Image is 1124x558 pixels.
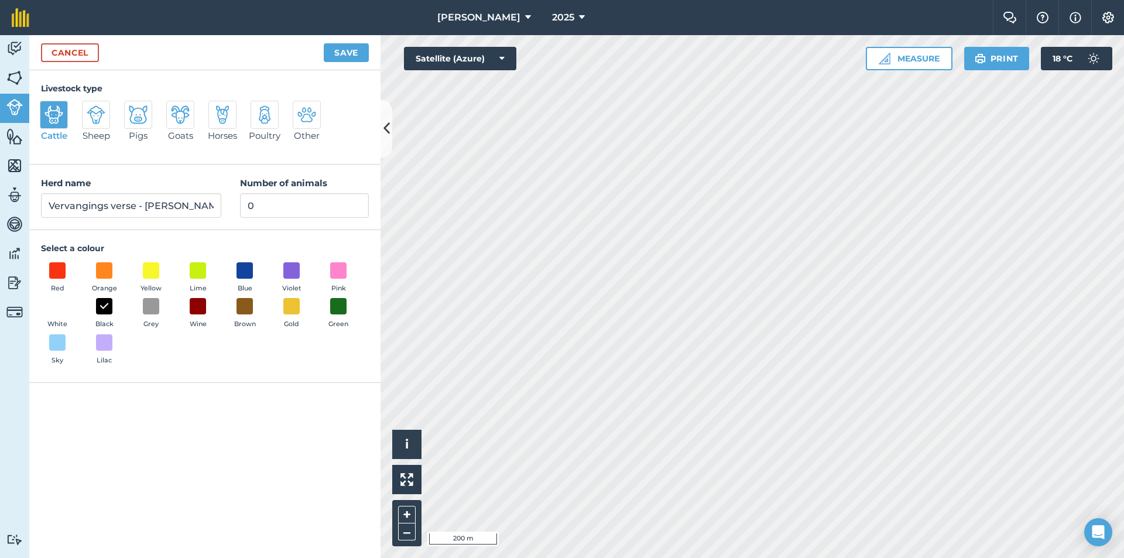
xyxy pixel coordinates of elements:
span: Sky [52,355,63,366]
button: 18 °C [1041,47,1112,70]
span: Gold [284,319,299,330]
span: Lime [190,283,207,294]
span: [PERSON_NAME] [437,11,520,25]
a: Cancel [41,43,99,62]
span: Horses [208,129,237,143]
button: Blue [228,262,261,294]
button: Wine [181,298,214,330]
span: 18 ° C [1053,47,1072,70]
button: Gold [275,298,308,330]
button: Lime [181,262,214,294]
span: Black [95,319,114,330]
img: svg+xml;base64,PD94bWwgdmVyc2lvbj0iMS4wIiBlbmNvZGluZz0idXRmLTgiPz4KPCEtLSBHZW5lcmF0b3I6IEFkb2JlIE... [213,105,232,124]
img: svg+xml;base64,PD94bWwgdmVyc2lvbj0iMS4wIiBlbmNvZGluZz0idXRmLTgiPz4KPCEtLSBHZW5lcmF0b3I6IEFkb2JlIE... [6,304,23,320]
strong: Number of animals [240,177,327,189]
img: svg+xml;base64,PD94bWwgdmVyc2lvbj0iMS4wIiBlbmNvZGluZz0idXRmLTgiPz4KPCEtLSBHZW5lcmF0b3I6IEFkb2JlIE... [6,215,23,233]
div: Open Intercom Messenger [1084,518,1112,546]
img: svg+xml;base64,PD94bWwgdmVyc2lvbj0iMS4wIiBlbmNvZGluZz0idXRmLTgiPz4KPCEtLSBHZW5lcmF0b3I6IEFkb2JlIE... [129,105,148,124]
img: svg+xml;base64,PHN2ZyB4bWxucz0iaHR0cDovL3d3dy53My5vcmcvMjAwMC9zdmciIHdpZHRoPSIxOSIgaGVpZ2h0PSIyNC... [975,52,986,66]
button: Save [324,43,369,62]
h4: Livestock type [41,82,369,95]
button: Satellite (Azure) [404,47,516,70]
img: A question mark icon [1036,12,1050,23]
span: Red [51,283,64,294]
button: – [398,523,416,540]
span: White [47,319,67,330]
img: svg+xml;base64,PD94bWwgdmVyc2lvbj0iMS4wIiBlbmNvZGluZz0idXRmLTgiPz4KPCEtLSBHZW5lcmF0b3I6IEFkb2JlIE... [1082,47,1105,70]
span: Wine [190,319,207,330]
button: Lilac [88,334,121,366]
button: Grey [135,298,167,330]
button: Yellow [135,262,167,294]
button: Pink [322,262,355,294]
img: svg+xml;base64,PHN2ZyB4bWxucz0iaHR0cDovL3d3dy53My5vcmcvMjAwMC9zdmciIHdpZHRoPSIxOCIgaGVpZ2h0PSIyNC... [99,299,109,313]
img: Ruler icon [879,53,890,64]
img: svg+xml;base64,PD94bWwgdmVyc2lvbj0iMS4wIiBlbmNvZGluZz0idXRmLTgiPz4KPCEtLSBHZW5lcmF0b3I6IEFkb2JlIE... [6,245,23,262]
img: svg+xml;base64,PD94bWwgdmVyc2lvbj0iMS4wIiBlbmNvZGluZz0idXRmLTgiPz4KPCEtLSBHZW5lcmF0b3I6IEFkb2JlIE... [44,105,63,124]
strong: Select a colour [41,243,104,254]
button: + [398,506,416,523]
button: Brown [228,298,261,330]
span: Pink [331,283,346,294]
span: Cattle [41,129,67,143]
img: svg+xml;base64,PD94bWwgdmVyc2lvbj0iMS4wIiBlbmNvZGluZz0idXRmLTgiPz4KPCEtLSBHZW5lcmF0b3I6IEFkb2JlIE... [6,40,23,57]
img: svg+xml;base64,PD94bWwgdmVyc2lvbj0iMS4wIiBlbmNvZGluZz0idXRmLTgiPz4KPCEtLSBHZW5lcmF0b3I6IEFkb2JlIE... [6,534,23,545]
button: Orange [88,262,121,294]
span: 2025 [552,11,574,25]
img: svg+xml;base64,PD94bWwgdmVyc2lvbj0iMS4wIiBlbmNvZGluZz0idXRmLTgiPz4KPCEtLSBHZW5lcmF0b3I6IEFkb2JlIE... [171,105,190,124]
button: Violet [275,262,308,294]
span: Sheep [83,129,110,143]
span: Goats [168,129,193,143]
img: svg+xml;base64,PHN2ZyB4bWxucz0iaHR0cDovL3d3dy53My5vcmcvMjAwMC9zdmciIHdpZHRoPSIxNyIgaGVpZ2h0PSIxNy... [1070,11,1081,25]
img: svg+xml;base64,PHN2ZyB4bWxucz0iaHR0cDovL3d3dy53My5vcmcvMjAwMC9zdmciIHdpZHRoPSI1NiIgaGVpZ2h0PSI2MC... [6,128,23,145]
span: Lilac [97,355,112,366]
img: Four arrows, one pointing top left, one top right, one bottom right and the last bottom left [400,473,413,486]
button: Sky [41,334,74,366]
span: Orange [92,283,117,294]
img: svg+xml;base64,PD94bWwgdmVyc2lvbj0iMS4wIiBlbmNvZGluZz0idXRmLTgiPz4KPCEtLSBHZW5lcmF0b3I6IEFkb2JlIE... [297,105,316,124]
span: Blue [238,283,252,294]
span: Brown [234,319,256,330]
img: Two speech bubbles overlapping with the left bubble in the forefront [1003,12,1017,23]
button: White [41,298,74,330]
span: Violet [282,283,301,294]
img: svg+xml;base64,PD94bWwgdmVyc2lvbj0iMS4wIiBlbmNvZGluZz0idXRmLTgiPz4KPCEtLSBHZW5lcmF0b3I6IEFkb2JlIE... [87,105,105,124]
button: Green [322,298,355,330]
span: Pigs [129,129,148,143]
span: Poultry [249,129,280,143]
img: svg+xml;base64,PD94bWwgdmVyc2lvbj0iMS4wIiBlbmNvZGluZz0idXRmLTgiPz4KPCEtLSBHZW5lcmF0b3I6IEFkb2JlIE... [255,105,274,124]
img: A cog icon [1101,12,1115,23]
span: i [405,437,409,451]
span: Yellow [140,283,162,294]
span: Green [328,319,348,330]
button: Measure [866,47,952,70]
button: Red [41,262,74,294]
button: i [392,430,421,459]
img: fieldmargin Logo [12,8,29,27]
button: Black [88,298,121,330]
img: svg+xml;base64,PHN2ZyB4bWxucz0iaHR0cDovL3d3dy53My5vcmcvMjAwMC9zdmciIHdpZHRoPSI1NiIgaGVpZ2h0PSI2MC... [6,69,23,87]
img: svg+xml;base64,PD94bWwgdmVyc2lvbj0iMS4wIiBlbmNvZGluZz0idXRmLTgiPz4KPCEtLSBHZW5lcmF0b3I6IEFkb2JlIE... [6,274,23,292]
img: svg+xml;base64,PD94bWwgdmVyc2lvbj0iMS4wIiBlbmNvZGluZz0idXRmLTgiPz4KPCEtLSBHZW5lcmF0b3I6IEFkb2JlIE... [6,186,23,204]
button: Print [964,47,1030,70]
span: Other [294,129,320,143]
img: svg+xml;base64,PHN2ZyB4bWxucz0iaHR0cDovL3d3dy53My5vcmcvMjAwMC9zdmciIHdpZHRoPSI1NiIgaGVpZ2h0PSI2MC... [6,157,23,174]
strong: Herd name [41,177,91,189]
span: Grey [143,319,159,330]
img: svg+xml;base64,PD94bWwgdmVyc2lvbj0iMS4wIiBlbmNvZGluZz0idXRmLTgiPz4KPCEtLSBHZW5lcmF0b3I6IEFkb2JlIE... [6,99,23,115]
